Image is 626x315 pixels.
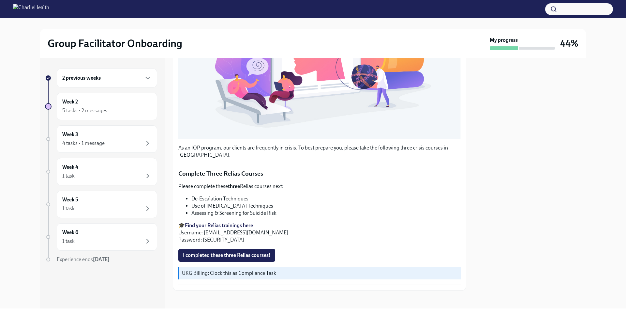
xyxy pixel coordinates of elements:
strong: My progress [490,37,518,44]
h6: Week 3 [62,131,78,138]
li: Assessing & Screening for Suicide Risk [191,210,461,217]
a: Week 25 tasks • 2 messages [45,93,157,120]
h6: Week 2 [62,98,78,105]
span: Experience ends [57,256,110,262]
h6: Week 6 [62,229,78,236]
p: As an IOP program, our clients are frequently in crisis. To best prepare you, please take the fol... [178,144,461,159]
h6: Week 5 [62,196,78,203]
div: 1 task [62,172,75,180]
p: UKG Billing: Clock this as Compliance Task [182,270,458,277]
img: CharlieHealth [13,4,49,14]
div: 1 task [62,205,75,212]
li: De-Escalation Techniques [191,195,461,202]
div: 1 task [62,238,75,245]
h6: 2 previous weeks [62,74,101,82]
a: Week 61 task [45,223,157,251]
p: 🎓 Username: [EMAIL_ADDRESS][DOMAIN_NAME] Password: [SECURITY_DATA] [178,222,461,244]
div: 5 tasks • 2 messages [62,107,107,114]
li: Use of [MEDICAL_DATA] Techniques [191,202,461,210]
button: I completed these three Relias courses! [178,249,275,262]
p: Complete Three Relias Courses [178,169,461,178]
div: 4 tasks • 1 message [62,140,105,147]
div: 2 previous weeks [57,69,157,87]
p: Please complete these Relias courses next: [178,183,461,190]
a: Week 34 tasks • 1 message [45,125,157,153]
a: Week 51 task [45,191,157,218]
strong: [DATE] [93,256,110,262]
h2: Group Facilitator Onboarding [48,37,182,50]
span: I completed these three Relias courses! [183,252,271,259]
a: Week 41 task [45,158,157,185]
h6: Week 4 [62,164,78,171]
h3: 44% [560,38,578,49]
strong: three [228,183,240,189]
a: Find your Relias trainings here [185,222,253,228]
